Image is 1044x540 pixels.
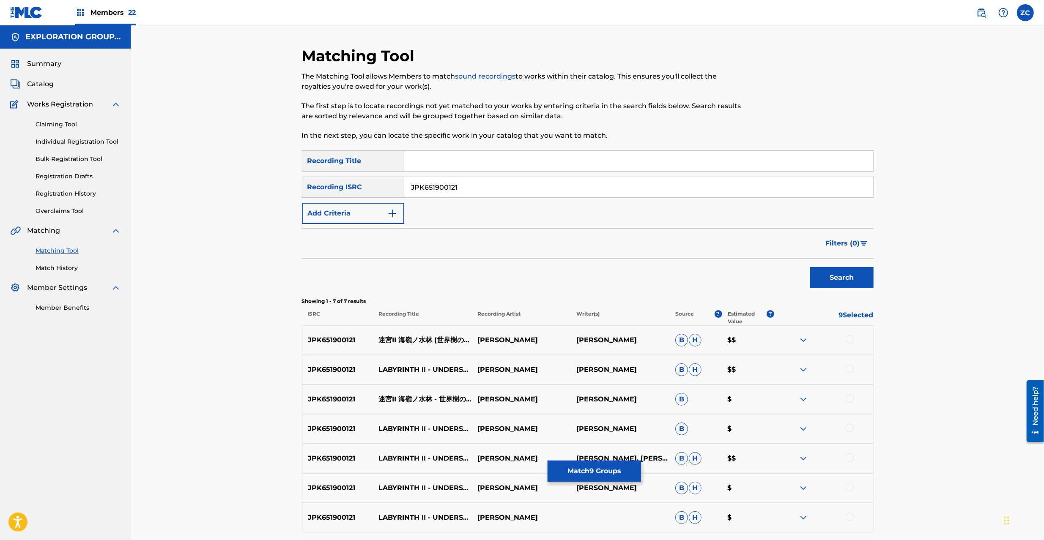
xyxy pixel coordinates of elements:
[302,483,373,493] p: JPK651900121
[798,513,808,523] img: expand
[302,453,373,464] p: JPK651900121
[675,423,688,435] span: B
[36,207,121,215] a: Overclaims Tool
[722,453,774,464] p: $$
[571,394,670,404] p: [PERSON_NAME]
[302,365,373,375] p: JPK651900121
[571,424,670,434] p: [PERSON_NAME]
[36,120,121,129] a: Claiming Tool
[689,511,701,524] span: H
[722,483,774,493] p: $
[387,208,397,218] img: 9d2ae6d4665cec9f34b9.svg
[36,189,121,198] a: Registration History
[571,365,670,375] p: [PERSON_NAME]
[1002,499,1044,540] iframe: Chat Widget
[472,453,571,464] p: [PERSON_NAME]
[995,4,1012,21] div: Help
[27,226,60,236] span: Matching
[472,365,571,375] p: [PERSON_NAME]
[128,8,136,16] span: 22
[90,8,136,17] span: Members
[36,172,121,181] a: Registration Drafts
[571,453,670,464] p: [PERSON_NAME], [PERSON_NAME]
[767,310,774,318] span: ?
[675,452,688,465] span: B
[689,363,701,376] span: H
[111,226,121,236] img: expand
[27,79,54,89] span: Catalog
[10,79,54,89] a: CatalogCatalog
[571,335,670,345] p: [PERSON_NAME]
[715,310,722,318] span: ?
[722,394,774,404] p: $
[10,79,20,89] img: Catalog
[675,363,688,376] span: B
[1020,377,1044,445] iframe: Resource Center
[373,453,472,464] p: LABYRINTH II - UNDERSEA [PERSON_NAME] (ETRIAN ODYSSEY NEXUS VER.)
[675,511,688,524] span: B
[36,155,121,164] a: Bulk Registration Tool
[27,59,61,69] span: Summary
[302,335,373,345] p: JPK651900121
[860,241,868,246] img: filter
[821,233,874,254] button: Filters (0)
[722,335,774,345] p: $$
[10,6,43,19] img: MLC Logo
[998,8,1008,18] img: help
[302,203,404,224] button: Add Criteria
[689,482,701,494] span: H
[36,303,121,312] a: Member Benefits
[302,150,874,292] form: Search Form
[798,424,808,434] img: expand
[973,4,990,21] a: Public Search
[472,513,571,523] p: [PERSON_NAME]
[111,283,121,293] img: expand
[27,99,93,109] span: Works Registration
[548,461,641,482] button: Match9 Groups
[373,513,472,523] p: LABYRINTH II - UNDERSEA [PERSON_NAME] (ETRIAN ODYSSEY NEXUS VER.)
[373,335,472,345] p: 迷宮II 海嶺ノ水林 (世界樹の迷宮X VER.)
[302,424,373,434] p: JPK651900121
[1004,508,1009,533] div: Drag
[774,310,873,325] p: 9 Selected
[373,483,472,493] p: LABYRINTH II - UNDERSEA [PERSON_NAME] (ETRIAN ODYSSEY NEXUS VER.)
[472,310,571,325] p: Recording Artist
[722,424,774,434] p: $
[472,483,571,493] p: [PERSON_NAME]
[675,334,688,346] span: B
[36,246,121,255] a: Matching Tool
[10,99,21,109] img: Works Registration
[75,8,85,18] img: Top Rightsholders
[472,394,571,404] p: [PERSON_NAME]
[373,394,472,404] p: 迷宮II 海嶺ノ水林 - 世界樹の迷宮X VER.
[27,283,87,293] span: Member Settings
[111,99,121,109] img: expand
[455,72,516,80] a: sound recordings
[810,267,874,288] button: Search
[36,264,121,273] a: Match History
[373,365,472,375] p: LABYRINTH II - UNDERSEA GROTTO - ETRIAN ODYSSEY NEXUS VER.
[689,452,701,465] span: H
[798,394,808,404] img: expand
[675,310,694,325] p: Source
[571,310,670,325] p: Writer(s)
[36,137,121,146] a: Individual Registration Tool
[302,101,742,121] p: The first step is to locate recordings not yet matched to your works by entering criteria in the ...
[472,424,571,434] p: [PERSON_NAME]
[302,394,373,404] p: JPK651900121
[976,8,986,18] img: search
[728,310,767,325] p: Estimated Value
[10,59,61,69] a: SummarySummary
[302,71,742,92] p: The Matching Tool allows Members to match to works within their catalog. This ensures you'll coll...
[10,32,20,42] img: Accounts
[373,310,471,325] p: Recording Title
[10,283,20,293] img: Member Settings
[722,365,774,375] p: $$
[302,297,874,305] p: Showing 1 - 7 of 7 results
[798,365,808,375] img: expand
[25,32,121,42] h5: EXPLORATION GROUP LLC
[1017,4,1034,21] div: User Menu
